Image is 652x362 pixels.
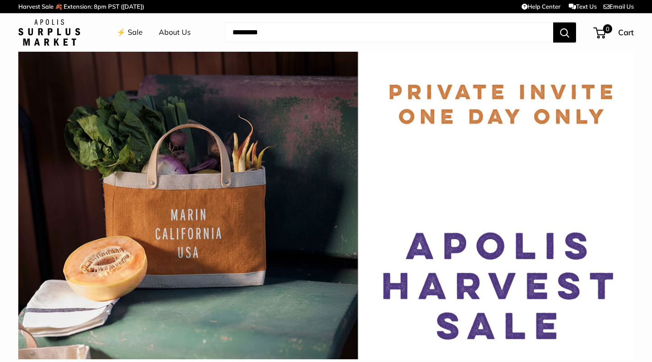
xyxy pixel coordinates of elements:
[159,26,191,39] a: About Us
[594,25,634,40] a: 0 Cart
[618,27,634,37] span: Cart
[522,3,560,10] a: Help Center
[569,3,597,10] a: Text Us
[117,26,143,39] a: ⚡️ Sale
[553,22,576,43] button: Search
[225,22,553,43] input: Search...
[604,3,634,10] a: Email Us
[603,24,612,33] span: 0
[18,19,80,46] img: Apolis: Surplus Market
